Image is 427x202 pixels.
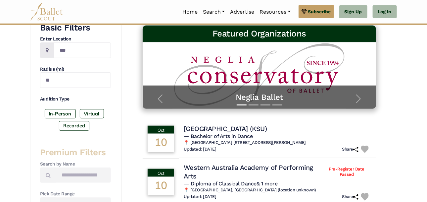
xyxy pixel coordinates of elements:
h3: Premium Filters [40,147,111,158]
h6: Share [342,147,359,152]
h4: Enter Location [40,36,111,42]
h4: Radius (mi) [40,66,111,73]
img: gem.svg [302,8,307,15]
a: & 1 more [257,180,277,187]
a: Sign Up [339,5,367,19]
h3: Featured Organizations [148,28,371,39]
label: In-Person [45,109,76,118]
a: Home [180,5,200,19]
button: Slide 3 [261,101,270,109]
h6: 📍 [GEOGRAPHIC_DATA], [GEOGRAPHIC_DATA] (location unknown) [184,187,371,193]
a: Search [200,5,227,19]
h6: Share [342,194,359,200]
h4: Audition Type [40,96,111,102]
h6: Updated: [DATE] [184,194,216,200]
button: Slide 2 [249,101,259,109]
label: Recorded [59,121,89,130]
h4: [GEOGRAPHIC_DATA] (KSU) [184,124,267,133]
button: Slide 4 [272,101,282,109]
a: Advertise [227,5,257,19]
h4: Search by Name [40,161,111,168]
div: 10 [148,177,174,195]
div: Oct [148,169,174,177]
h4: Western Australia Academy of Performing Arts [184,163,322,180]
button: Slide 1 [237,101,247,109]
label: Virtual [80,109,104,118]
input: Location [54,42,111,58]
a: Subscribe [299,5,334,18]
input: Search by names... [56,168,111,183]
div: 10 [148,134,174,152]
span: Subscribe [308,8,331,15]
a: Resources [257,5,293,19]
h6: Updated: [DATE] [184,147,216,152]
span: — Diploma of Classical Dance [184,180,278,187]
h4: Pick Date Range [40,191,111,197]
span: — Bachelor of Arts in Dance [184,133,253,139]
a: Log In [373,5,397,19]
div: Oct [148,126,174,134]
span: Pre-Register Date Passed [322,167,371,178]
h6: 📍 [GEOGRAPHIC_DATA] [STREET_ADDRESS][PERSON_NAME] [184,140,371,146]
a: Neglia Ballet [149,92,370,102]
h3: Basic Filters [40,22,111,34]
